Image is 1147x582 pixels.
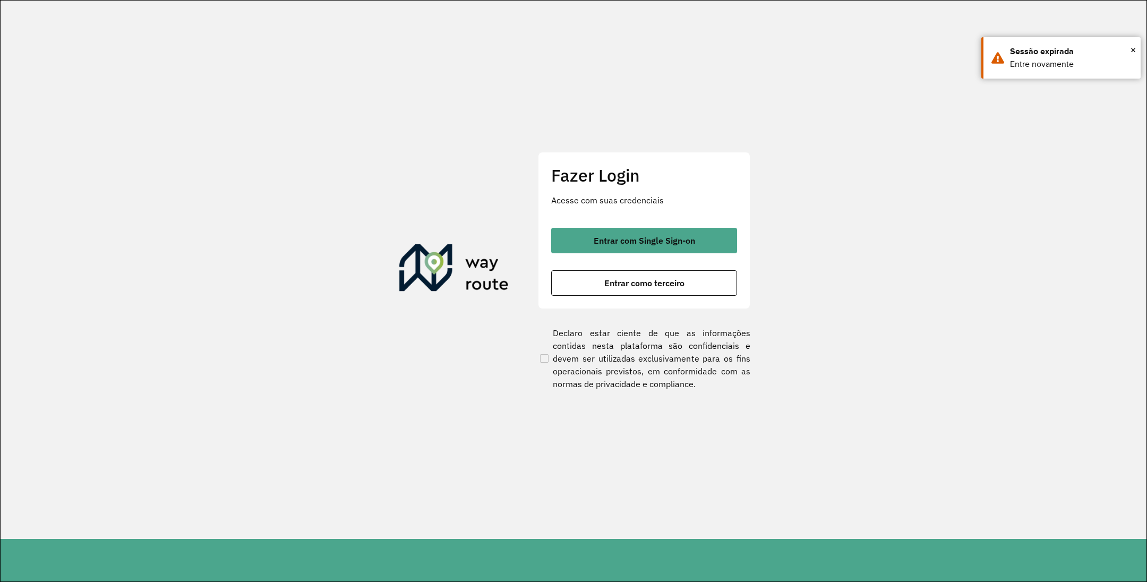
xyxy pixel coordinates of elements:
[604,279,684,287] span: Entrar como terceiro
[551,165,737,185] h2: Fazer Login
[399,244,509,295] img: Roteirizador AmbevTech
[1131,42,1136,58] span: ×
[551,194,737,207] p: Acesse com suas credenciais
[538,327,750,390] label: Declaro estar ciente de que as informações contidas nesta plataforma são confidenciais e devem se...
[1131,42,1136,58] button: Close
[594,236,695,245] span: Entrar com Single Sign-on
[1010,58,1133,71] div: Entre novamente
[551,270,737,296] button: button
[551,228,737,253] button: button
[1010,45,1133,58] div: Sessão expirada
